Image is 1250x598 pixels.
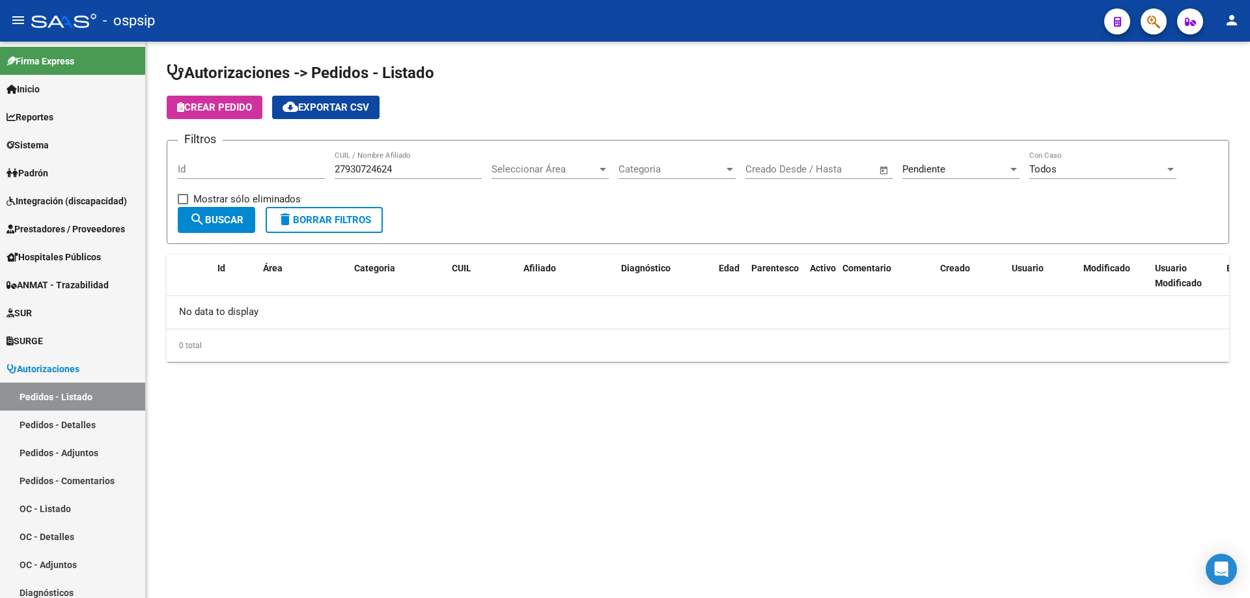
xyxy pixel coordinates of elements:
[1029,163,1057,175] span: Todos
[7,54,74,68] span: Firma Express
[940,263,970,273] span: Creado
[1012,263,1044,273] span: Usuario
[258,254,349,297] datatable-header-cell: Área
[616,254,714,297] datatable-header-cell: Diagnóstico
[7,194,127,208] span: Integración (discapacidad)
[7,110,53,124] span: Reportes
[189,214,243,226] span: Buscar
[518,254,616,297] datatable-header-cell: Afiliado
[217,263,225,273] span: Id
[103,7,155,35] span: - ospsip
[193,191,301,207] span: Mostrar sólo eliminados
[523,263,556,273] span: Afiliado
[621,263,671,273] span: Diagnóstico
[263,263,283,273] span: Área
[212,254,258,297] datatable-header-cell: Id
[745,163,798,175] input: Fecha inicio
[167,296,1229,329] div: No data to display
[7,82,40,96] span: Inicio
[1007,254,1078,297] datatable-header-cell: Usuario
[266,207,383,233] button: Borrar Filtros
[746,254,805,297] datatable-header-cell: Parentesco
[354,263,395,273] span: Categoria
[842,263,891,273] span: Comentario
[7,362,79,376] span: Autorizaciones
[452,263,471,273] span: CUIL
[1224,12,1240,28] mat-icon: person
[810,163,873,175] input: Fecha fin
[349,254,447,297] datatable-header-cell: Categoria
[1206,554,1237,585] div: Open Intercom Messenger
[935,254,1007,297] datatable-header-cell: Creado
[7,222,125,236] span: Prestadores / Proveedores
[277,211,293,227] mat-icon: delete
[751,263,799,273] span: Parentesco
[189,211,205,227] mat-icon: search
[7,306,32,320] span: SUR
[618,163,724,175] span: Categoria
[177,102,252,113] span: Crear Pedido
[7,166,48,180] span: Padrón
[1155,263,1202,288] span: Usuario Modificado
[877,163,892,178] button: Open calendar
[7,138,49,152] span: Sistema
[7,250,101,264] span: Hospitales Públicos
[447,254,518,297] datatable-header-cell: CUIL
[272,96,380,119] button: Exportar CSV
[714,254,746,297] datatable-header-cell: Edad
[719,263,740,273] span: Edad
[10,12,26,28] mat-icon: menu
[492,163,597,175] span: Seleccionar Área
[1150,254,1221,297] datatable-header-cell: Usuario Modificado
[837,254,935,297] datatable-header-cell: Comentario
[283,102,369,113] span: Exportar CSV
[167,96,262,119] button: Crear Pedido
[805,254,837,297] datatable-header-cell: Activo
[167,64,434,82] span: Autorizaciones -> Pedidos - Listado
[810,263,836,273] span: Activo
[1083,263,1130,273] span: Modificado
[167,329,1229,362] div: 0 total
[7,334,43,348] span: SURGE
[283,99,298,115] mat-icon: cloud_download
[1078,254,1150,297] datatable-header-cell: Modificado
[178,207,255,233] button: Buscar
[277,214,371,226] span: Borrar Filtros
[178,130,223,148] h3: Filtros
[902,163,945,175] span: Pendiente
[7,278,109,292] span: ANMAT - Trazabilidad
